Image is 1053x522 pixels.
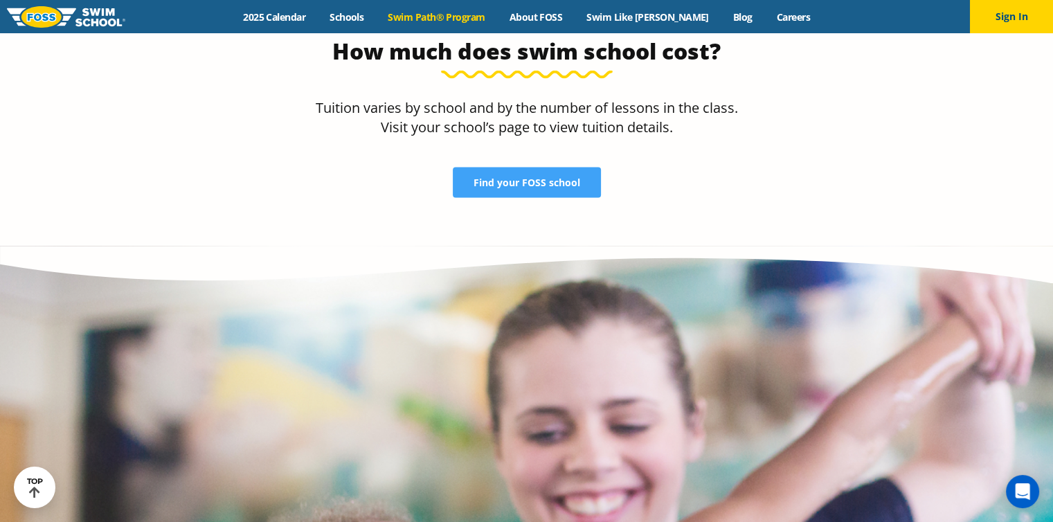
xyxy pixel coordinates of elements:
a: Schools [318,10,376,24]
img: FOSS Swim School Logo [7,6,125,28]
a: About FOSS [497,10,575,24]
p: Tuition varies by school and by the number of lessons in the class. Visit your school’s page to v... [307,98,746,137]
a: Careers [764,10,822,24]
h3: How much does swim school cost? [307,37,746,65]
div: Open Intercom Messenger [1006,475,1039,508]
a: Find your FOSS school [453,168,601,198]
a: Swim Path® Program [376,10,497,24]
div: TOP [27,477,43,498]
a: Swim Like [PERSON_NAME] [575,10,721,24]
span: Find your FOSS school [474,178,580,188]
a: Blog [721,10,764,24]
a: 2025 Calendar [231,10,318,24]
